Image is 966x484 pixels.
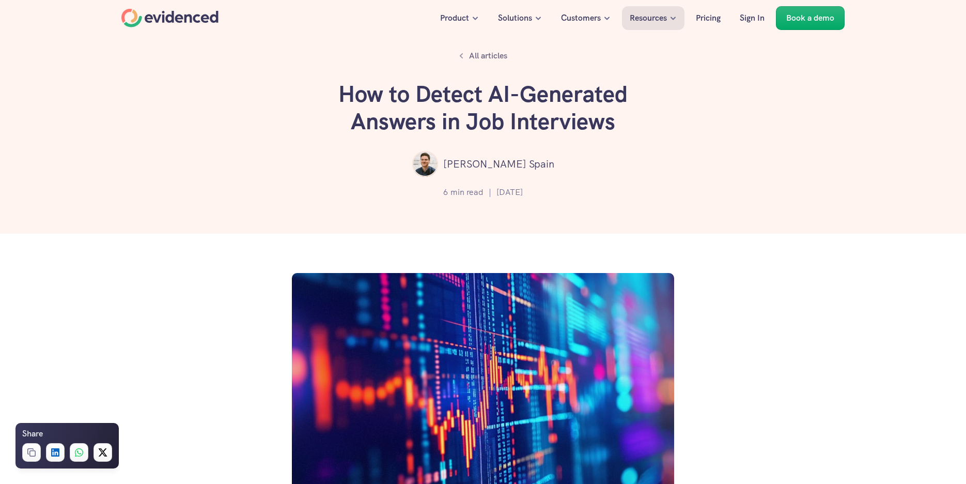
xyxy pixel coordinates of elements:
a: Home [121,9,219,27]
p: All articles [469,49,507,63]
a: Sign In [732,6,772,30]
p: Solutions [498,11,532,25]
h6: Share [22,427,43,441]
p: Pricing [696,11,721,25]
p: Product [440,11,469,25]
p: min read [450,186,484,199]
p: | [489,186,491,199]
a: Pricing [688,6,728,30]
p: Book a demo [786,11,834,25]
p: [DATE] [496,186,523,199]
a: All articles [454,47,513,65]
p: Customers [561,11,601,25]
p: Resources [630,11,667,25]
h1: How to Detect AI-Generated Answers in Job Interviews [328,81,638,135]
a: Book a demo [776,6,845,30]
p: [PERSON_NAME] Spain [443,156,554,172]
p: 6 [443,186,448,199]
img: "" [412,151,438,177]
p: Sign In [740,11,765,25]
